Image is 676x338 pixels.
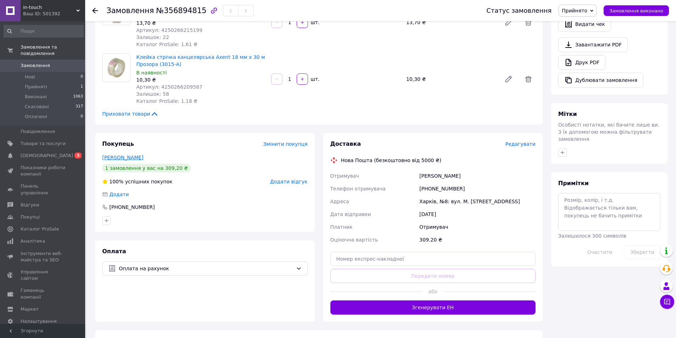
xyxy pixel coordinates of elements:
[21,140,66,147] span: Товари та послуги
[136,84,202,90] span: Артикул: 4250266209587
[76,104,83,110] span: 317
[562,8,587,13] span: Прийнято
[330,199,349,204] span: Адреса
[21,183,66,196] span: Панель управління
[418,195,537,208] div: Харків, №8: вул. М. [STREET_ADDRESS]
[609,8,663,13] span: Замовлення виконано
[103,54,130,82] img: Клейка стрічка канцелярська Axent 18 мм х 30 м Прозора (3015-A)
[558,73,643,88] button: Дублювати замовлення
[330,140,361,147] span: Доставка
[136,70,167,76] span: В наявності
[330,211,371,217] span: Дата відправки
[521,72,535,86] span: Видалити
[263,141,308,147] span: Змінити покупця
[4,25,84,38] input: Пошук
[487,7,552,14] div: Статус замовлення
[418,233,537,246] div: 309.20 ₴
[270,179,307,184] span: Додати відгук
[21,202,39,208] span: Відгуки
[418,182,537,195] div: [PHONE_NUMBER]
[604,5,669,16] button: Замовлення виконано
[21,306,39,312] span: Маркет
[21,44,85,57] span: Замовлення та повідомлення
[25,104,49,110] span: Скасовані
[109,179,123,184] span: 100%
[81,84,83,90] span: 1
[136,98,197,104] span: Каталог ProSale: 1.18 ₴
[75,153,82,159] span: 3
[418,170,537,182] div: [PERSON_NAME]
[558,122,659,142] span: Особисті нотатки, які бачите лише ви. З їх допомогою можна фільтрувати замовлення
[403,74,499,84] div: 10,30 ₴
[81,74,83,80] span: 0
[25,84,47,90] span: Прийняті
[21,214,40,220] span: Покупці
[109,204,155,211] div: [PHONE_NUMBER]
[136,34,169,40] span: Залишок: 22
[23,4,76,11] span: in-touch
[102,140,134,147] span: Покупець
[309,19,320,26] div: шт.
[102,155,143,160] a: [PERSON_NAME]
[92,7,98,14] div: Повернутися назад
[21,62,50,69] span: Замовлення
[102,248,126,255] span: Оплата
[501,15,516,29] a: Редагувати
[330,252,536,266] input: Номер експрес-накладної
[330,186,386,192] span: Телефон отримувача
[102,178,172,185] div: успішних покупок
[119,265,293,272] span: Оплата на рахунок
[558,17,611,32] button: Видати чек
[81,113,83,120] span: 0
[403,17,499,27] div: 13,70 ₴
[330,224,353,230] span: Платник
[521,15,535,29] span: Видалити
[558,111,577,117] span: Мітки
[25,74,35,80] span: Нові
[21,226,59,232] span: Каталог ProSale
[21,250,66,263] span: Інструменти веб-майстра та SEO
[156,6,207,15] span: №356894815
[558,55,605,70] a: Друк PDF
[25,113,47,120] span: Оплачені
[418,208,537,221] div: [DATE]
[330,300,536,315] button: Згенерувати ЕН
[25,94,47,100] span: Виконані
[330,237,378,243] span: Оціночна вартість
[330,173,359,179] span: Отримувач
[21,287,66,300] span: Гаманець компанії
[136,54,265,67] a: Клейка стрічка канцелярська Axent 18 мм х 30 м Прозора (3015-A)
[21,165,66,177] span: Показники роботи компанії
[136,76,265,83] div: 10,30 ₴
[21,238,45,244] span: Аналітика
[558,37,628,52] a: Завантажити PDF
[73,94,83,100] span: 1063
[136,27,202,33] span: Артикул: 4250266215199
[558,233,626,239] span: Залишилося 300 символів
[102,110,159,117] span: Приховати товари
[23,11,85,17] div: Ваш ID: 501392
[339,157,443,164] div: Нова Пошта (безкоштовно від 5000 ₴)
[136,20,265,27] div: 13,70 ₴
[106,6,154,15] span: Замовлення
[21,153,73,159] span: [DEMOGRAPHIC_DATA]
[109,192,129,197] span: Додати
[21,128,55,135] span: Повідомлення
[558,180,589,187] span: Примітки
[21,269,66,282] span: Управління сайтом
[660,295,674,309] button: Чат з покупцем
[21,318,57,325] span: Налаштування
[418,221,537,233] div: Отримувач
[136,41,197,47] span: Каталог ProSale: 1.61 ₴
[136,91,169,97] span: Залишок: 58
[505,141,535,147] span: Редагувати
[309,76,320,83] div: шт.
[501,72,516,86] a: Редагувати
[102,164,191,172] div: 1 замовлення у вас на 309,20 ₴
[423,288,443,295] span: або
